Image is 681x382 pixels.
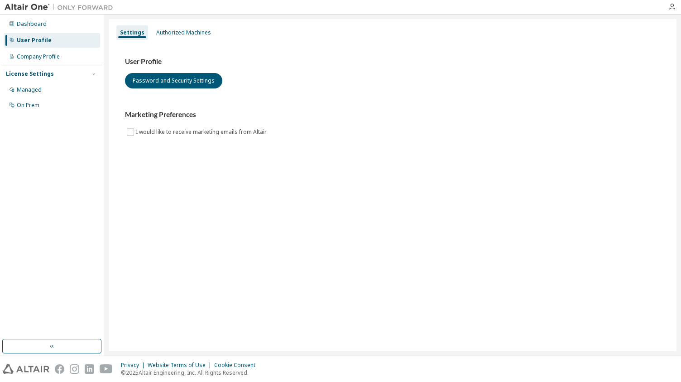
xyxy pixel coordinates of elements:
[17,53,60,60] div: Company Profile
[70,364,79,374] img: instagram.svg
[5,3,118,12] img: Altair One
[156,29,211,36] div: Authorized Machines
[125,110,660,119] h3: Marketing Preferences
[121,362,148,369] div: Privacy
[136,127,269,137] label: I would like to receive marketing emails from Altair
[3,364,49,374] img: altair_logo.svg
[85,364,94,374] img: linkedin.svg
[125,73,222,88] button: Password and Security Settings
[17,37,52,44] div: User Profile
[17,102,39,109] div: On Prem
[148,362,214,369] div: Website Terms of Use
[125,57,660,66] h3: User Profile
[17,86,42,93] div: Managed
[100,364,113,374] img: youtube.svg
[120,29,144,36] div: Settings
[55,364,64,374] img: facebook.svg
[6,70,54,78] div: License Settings
[17,20,47,28] div: Dashboard
[121,369,261,377] p: © 2025 Altair Engineering, Inc. All Rights Reserved.
[214,362,261,369] div: Cookie Consent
